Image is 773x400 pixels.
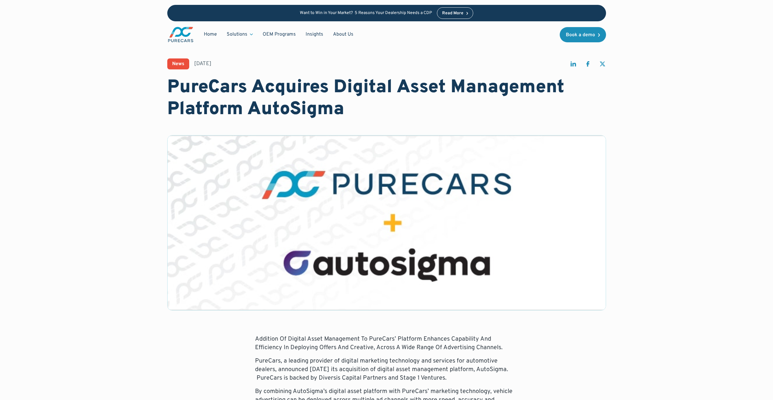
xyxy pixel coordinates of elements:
[199,29,222,40] a: Home
[167,77,606,121] h1: PureCars Acquires Digital Asset Management Platform AutoSigma
[227,31,247,38] div: Solutions
[328,29,358,40] a: About Us
[442,11,463,16] div: Read More
[222,29,258,40] div: Solutions
[584,60,591,70] a: share on facebook
[599,60,606,70] a: share on twitter
[301,29,328,40] a: Insights
[255,357,518,382] p: PureCars, a leading provider of digital marketing technology and services for automotive dealers,...
[167,26,194,43] img: purecars logo
[172,61,184,66] div: News
[560,27,606,42] a: Book a demo
[258,29,301,40] a: OEM Programs
[437,7,473,19] a: Read More
[194,60,211,68] div: [DATE]
[167,26,194,43] a: main
[569,60,577,70] a: share on linkedin
[300,11,432,16] p: Want to Win in Your Market? 5 Reasons Your Dealership Needs a CDP
[566,33,595,37] div: Book a demo
[255,335,518,352] p: Addition Of Digital Asset Management To PureCars’ Platform Enhances Capability And Efficiency In ...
